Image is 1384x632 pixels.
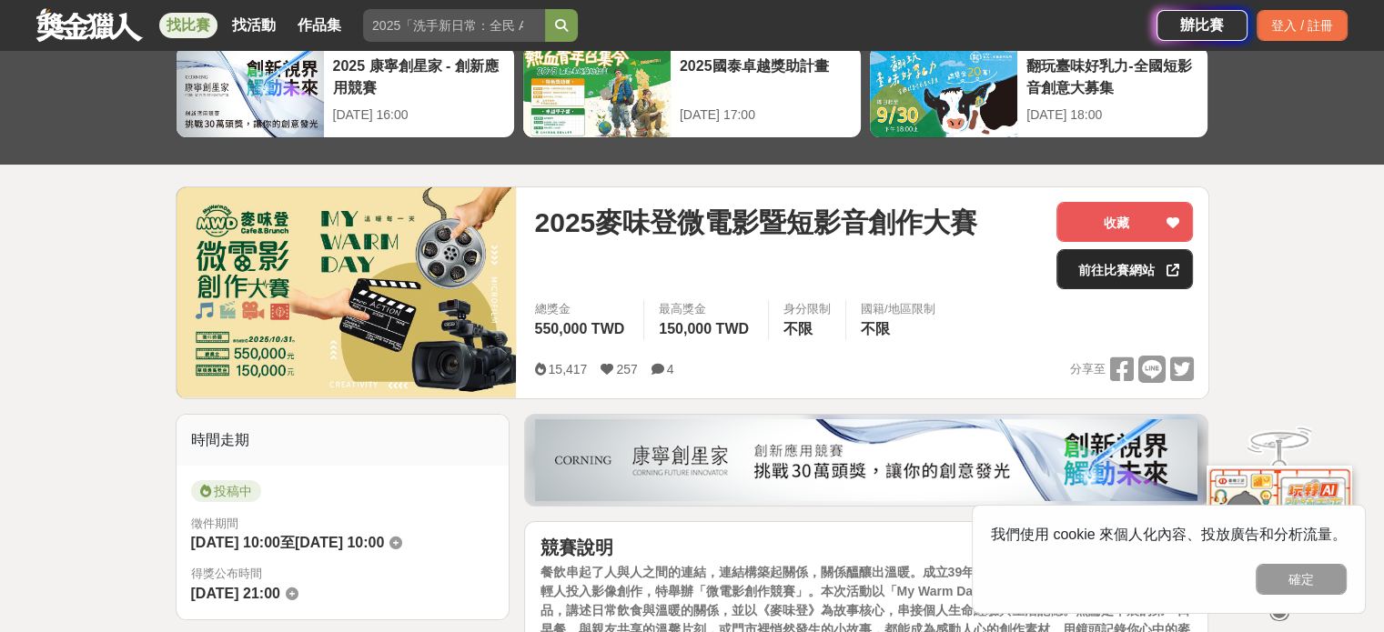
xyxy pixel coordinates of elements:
img: Cover Image [177,187,517,397]
div: 時間走期 [177,415,510,466]
span: 分享至 [1069,356,1105,383]
button: 收藏 [1056,202,1193,242]
a: 作品集 [290,13,349,38]
button: 確定 [1256,564,1347,595]
span: [DATE] 10:00 [295,535,384,550]
strong: 競賽說明 [540,537,612,557]
span: 我們使用 cookie 來個人化內容、投放廣告和分析流量。 [991,527,1347,542]
div: [DATE] 17:00 [680,105,852,125]
div: 身分限制 [783,300,831,318]
a: 2025 康寧創星家 - 創新應用競賽[DATE] 16:00 [176,45,515,138]
span: 150,000 TWD [659,321,749,336]
div: 國籍/地區限制 [861,300,935,318]
a: 2025國泰卓越獎助計畫[DATE] 17:00 [522,45,862,138]
img: d2146d9a-e6f6-4337-9592-8cefde37ba6b.png [1207,466,1352,587]
div: 翻玩臺味好乳力-全國短影音創意大募集 [1026,55,1198,96]
span: 2025麥味登微電影暨短影音創作大賽 [534,202,977,243]
img: be6ed63e-7b41-4cb8-917a-a53bd949b1b4.png [535,419,1197,501]
span: [DATE] 10:00 [191,535,280,550]
div: 2025國泰卓越獎助計畫 [680,55,852,96]
a: 找活動 [225,13,283,38]
div: 登入 / 註冊 [1257,10,1348,41]
span: 不限 [783,321,813,336]
div: [DATE] 18:00 [1026,105,1198,125]
a: 前往比賽網站 [1056,249,1193,289]
span: 550,000 TWD [534,321,624,336]
span: 徵件期間 [191,517,238,530]
span: 4 [667,362,674,376]
span: 15,417 [548,362,587,376]
span: [DATE] 21:00 [191,586,280,601]
span: 257 [616,362,637,376]
input: 2025「洗手新日常：全民 ALL IN」洗手歌全台徵選 [363,9,545,42]
span: 至 [280,535,295,550]
div: [DATE] 16:00 [333,105,505,125]
a: 找比賽 [159,13,217,38]
span: 投稿中 [191,480,261,502]
a: 辦比賽 [1157,10,1248,41]
span: 不限 [861,321,890,336]
span: 總獎金 [534,300,629,318]
span: 得獎公布時間 [191,565,495,583]
span: 最高獎金 [659,300,753,318]
div: 2025 康寧創星家 - 創新應用競賽 [333,55,505,96]
a: 翻玩臺味好乳力-全國短影音創意大募集[DATE] 18:00 [869,45,1208,138]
